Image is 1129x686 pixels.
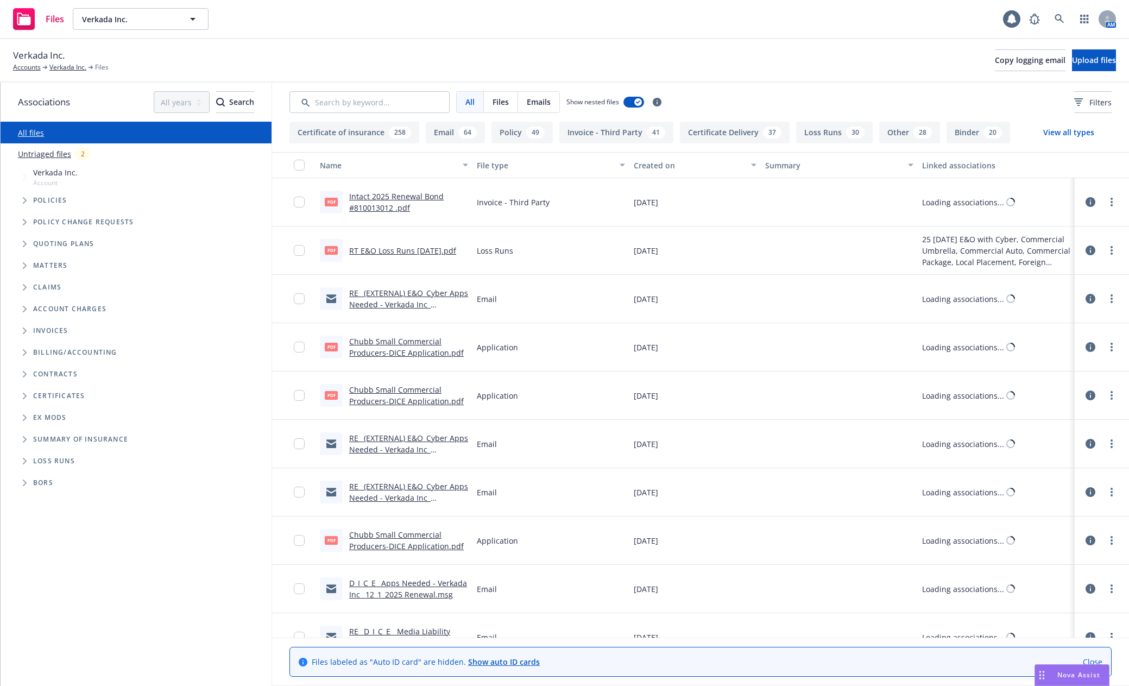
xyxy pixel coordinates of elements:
span: [DATE] [634,632,658,643]
div: Summary [765,160,901,171]
span: pdf [325,536,338,544]
span: Email [477,487,497,498]
input: Toggle Row Selected [294,293,305,304]
span: [DATE] [634,245,658,256]
div: Tree Example [1,165,272,342]
span: Upload files [1072,55,1116,65]
span: pdf [325,391,338,399]
span: Claims [33,284,61,291]
div: Loading associations... [922,632,1004,643]
div: 37 [763,127,781,139]
div: 64 [458,127,477,139]
span: Verkada Inc. [13,48,65,62]
button: Binder [947,122,1010,143]
div: Loading associations... [922,583,1004,595]
div: Loading associations... [922,342,1004,353]
span: Application [477,390,518,401]
span: Contracts [33,371,78,377]
input: Toggle Row Selected [294,245,305,256]
a: Report a Bug [1024,8,1045,30]
div: 30 [846,127,865,139]
a: more [1105,292,1118,305]
a: Switch app [1074,8,1095,30]
a: Chubb Small Commercial Producers-DICE Application.pdf [349,530,464,551]
span: Email [477,438,497,450]
button: Verkada Inc. [73,8,209,30]
button: Name [316,152,472,178]
div: Name [320,160,456,171]
span: Account [33,178,78,187]
button: Policy [491,122,553,143]
a: RE_ D_I_C_E__Media Liability Apps Needed - Verkada Inc_ 12_1_2025 Renewal.msg [349,626,451,659]
span: [DATE] [634,197,658,208]
a: RE_ (EXTERNAL) E&O_Cyber Apps Needed - Verkada Inc_ 12_1_2025 Renewal.msg [349,433,468,466]
span: Application [477,535,518,546]
button: Loss Runs [796,122,873,143]
span: Loss Runs [477,245,513,256]
span: Quoting plans [33,241,94,247]
button: Filters [1074,91,1112,113]
div: Created on [634,160,744,171]
div: Linked associations [922,160,1070,171]
button: Summary [761,152,918,178]
a: Show auto ID cards [468,657,540,667]
span: pdf [325,246,338,254]
button: Created on [629,152,760,178]
button: Certificate Delivery [680,122,790,143]
span: Verkada Inc. [33,167,78,178]
span: Files labeled as "Auto ID card" are hidden. [312,656,540,668]
input: Search by keyword... [289,91,450,113]
span: [DATE] [634,487,658,498]
span: Associations [18,95,70,109]
a: All files [18,128,44,138]
input: Toggle Row Selected [294,632,305,643]
span: BORs [33,480,53,486]
span: Email [477,293,497,305]
div: 41 [647,127,665,139]
a: RE_ (EXTERNAL) E&O_Cyber Apps Needed - Verkada Inc_ 12_1_2025 Renewal.msg [349,481,468,514]
button: Invoice - Third Party [559,122,673,143]
span: Certificates [33,393,85,399]
a: Chubb Small Commercial Producers-DICE Application.pdf [349,385,464,406]
div: Loading associations... [922,487,1004,498]
a: more [1105,486,1118,499]
span: pdf [325,198,338,206]
span: Emails [527,96,551,108]
a: more [1105,534,1118,547]
a: more [1105,437,1118,450]
button: Nova Assist [1035,664,1109,686]
span: Policy change requests [33,219,134,225]
div: Search [216,92,254,112]
span: [DATE] [634,342,658,353]
input: Toggle Row Selected [294,390,305,401]
span: Ex Mods [33,414,66,421]
span: Matters [33,262,67,269]
span: Verkada Inc. [82,14,176,25]
input: Toggle Row Selected [294,197,305,207]
a: more [1105,631,1118,644]
div: 49 [526,127,545,139]
button: File type [472,152,629,178]
span: Files [95,62,109,72]
a: Files [9,4,68,34]
span: Nova Assist [1057,670,1100,679]
span: [DATE] [634,438,658,450]
button: SearchSearch [216,91,254,113]
span: Summary of insurance [33,436,128,443]
span: Account charges [33,306,106,312]
input: Toggle Row Selected [294,535,305,546]
span: Files [493,96,509,108]
div: 258 [389,127,411,139]
svg: Search [216,98,225,106]
span: Copy logging email [995,55,1065,65]
a: more [1105,389,1118,402]
div: Loading associations... [922,197,1004,208]
button: Certificate of insurance [289,122,419,143]
div: 28 [913,127,932,139]
div: 20 [983,127,1002,139]
span: Application [477,342,518,353]
input: Toggle Row Selected [294,438,305,449]
a: more [1105,582,1118,595]
span: [DATE] [634,583,658,595]
a: RT E&O Loss Runs [DATE].pdf [349,246,456,256]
